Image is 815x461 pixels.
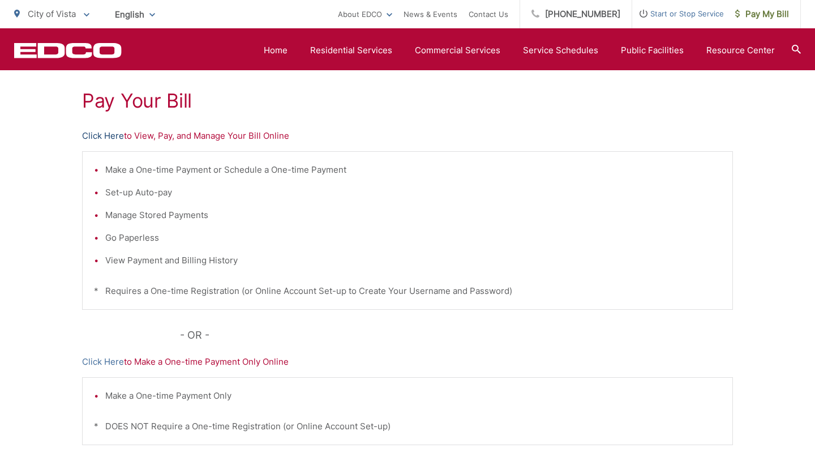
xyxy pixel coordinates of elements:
[105,254,721,267] li: View Payment and Billing History
[264,44,288,57] a: Home
[82,129,733,143] p: to View, Pay, and Manage Your Bill Online
[105,389,721,403] li: Make a One-time Payment Only
[28,8,76,19] span: City of Vista
[735,7,789,21] span: Pay My Bill
[94,420,721,433] p: * DOES NOT Require a One-time Registration (or Online Account Set-up)
[82,129,124,143] a: Click Here
[404,7,457,21] a: News & Events
[14,42,122,58] a: EDCD logo. Return to the homepage.
[105,231,721,245] li: Go Paperless
[180,327,733,344] p: - OR -
[106,5,164,24] span: English
[338,7,392,21] a: About EDCO
[523,44,598,57] a: Service Schedules
[82,355,733,369] p: to Make a One-time Payment Only Online
[415,44,500,57] a: Commercial Services
[82,355,124,369] a: Click Here
[105,163,721,177] li: Make a One-time Payment or Schedule a One-time Payment
[706,44,775,57] a: Resource Center
[621,44,684,57] a: Public Facilities
[310,44,392,57] a: Residential Services
[94,284,721,298] p: * Requires a One-time Registration (or Online Account Set-up to Create Your Username and Password)
[469,7,508,21] a: Contact Us
[82,89,733,112] h1: Pay Your Bill
[105,208,721,222] li: Manage Stored Payments
[105,186,721,199] li: Set-up Auto-pay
